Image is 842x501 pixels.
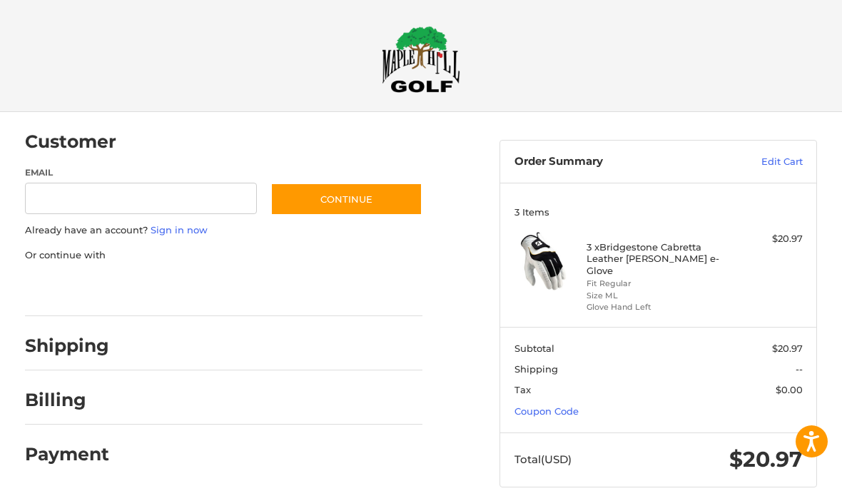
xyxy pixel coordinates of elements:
[151,225,208,236] a: Sign in now
[25,224,423,238] p: Already have an account?
[25,249,423,263] p: Or continue with
[772,343,803,355] span: $20.97
[262,277,369,303] iframe: PayPal-venmo
[141,277,248,303] iframe: PayPal-paylater
[711,156,803,170] a: Edit Cart
[514,364,558,375] span: Shipping
[796,364,803,375] span: --
[25,167,257,180] label: Email
[587,302,727,314] li: Glove Hand Left
[25,131,116,153] h2: Customer
[514,207,803,218] h3: 3 Items
[514,385,531,396] span: Tax
[25,444,109,466] h2: Payment
[776,385,803,396] span: $0.00
[724,462,842,501] iframe: Google Customer Reviews
[587,242,727,277] h4: 3 x Bridgestone Cabretta Leather [PERSON_NAME] e-Glove
[514,343,554,355] span: Subtotal
[382,26,460,93] img: Maple Hill Golf
[25,390,108,412] h2: Billing
[514,156,711,170] h3: Order Summary
[514,453,572,467] span: Total (USD)
[20,277,127,303] iframe: PayPal-paypal
[514,406,579,417] a: Coupon Code
[587,278,727,290] li: Fit Regular
[25,335,109,358] h2: Shipping
[729,447,803,473] span: $20.97
[587,290,727,303] li: Size ML
[731,233,803,247] div: $20.97
[270,183,422,216] button: Continue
